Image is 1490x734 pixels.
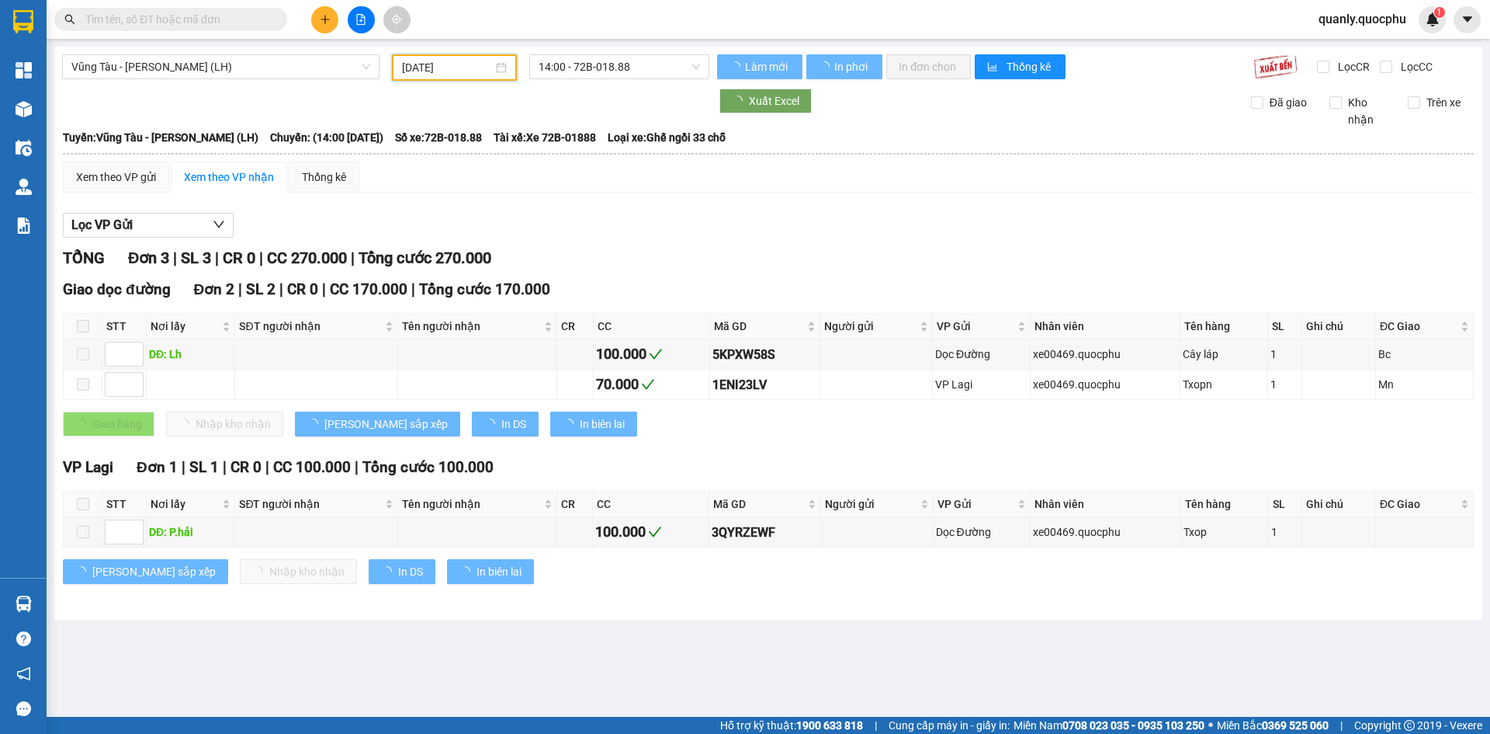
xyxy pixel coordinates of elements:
[137,458,178,476] span: Đơn 1
[194,280,235,298] span: Đơn 2
[889,717,1010,734] span: Cung cấp máy in - giấy in:
[273,458,351,476] span: CC 100.000
[1263,94,1313,111] span: Đã giao
[1262,719,1329,732] strong: 0369 525 060
[1395,58,1435,75] span: Lọc CC
[595,521,706,543] div: 100.000
[267,249,347,267] span: CC 270.000
[302,169,346,186] div: Thống kê
[149,524,232,541] div: DĐ: P.hải
[189,458,219,476] span: SL 1
[351,249,355,267] span: |
[173,249,177,267] span: |
[1302,314,1376,339] th: Ghi chú
[182,458,185,476] span: |
[987,61,1000,74] span: bar-chart
[64,14,75,25] span: search
[594,314,710,339] th: CC
[16,62,32,78] img: dashboard-icon
[16,179,32,195] img: warehouse-icon
[16,101,32,117] img: warehouse-icon
[648,525,662,539] span: check
[717,54,802,79] button: Làm mới
[1268,314,1302,339] th: SL
[259,249,263,267] span: |
[1208,722,1213,729] span: ⚪️
[311,6,338,33] button: plus
[563,419,580,430] span: loading
[75,566,92,577] span: loading
[1270,346,1299,363] div: 1
[1183,346,1265,363] div: Cây láp
[935,346,1027,363] div: Dọc Đường
[712,375,817,395] div: 1ENI23LV
[63,559,228,584] button: [PERSON_NAME] sắp xếp
[16,140,32,156] img: warehouse-icon
[1033,376,1178,393] div: xe00469.quocphu
[239,496,382,513] span: SĐT người nhận
[381,566,398,577] span: loading
[1436,7,1442,18] span: 1
[181,249,211,267] span: SL 3
[649,347,663,361] span: check
[246,280,275,298] span: SL 2
[1270,376,1299,393] div: 1
[398,563,423,580] span: In DS
[395,129,482,146] span: Số xe: 72B-018.88
[16,701,31,716] span: message
[476,563,521,580] span: In biên lai
[550,412,637,437] button: In biên lai
[1380,318,1457,335] span: ĐC Giao
[419,280,550,298] span: Tổng cước 170.000
[223,458,227,476] span: |
[933,370,1031,400] td: VP Lagi
[1183,376,1265,393] div: Txopn
[714,318,804,335] span: Mã GD
[596,343,707,365] div: 100.000
[1380,496,1457,513] span: ĐC Giao
[824,318,917,335] span: Người gửi
[240,559,357,584] button: Nhập kho nhận
[279,280,283,298] span: |
[383,6,411,33] button: aim
[710,339,820,370] td: 5KPXW58S
[1378,346,1471,363] div: Bc
[411,280,415,298] span: |
[348,6,375,33] button: file-add
[459,566,476,577] span: loading
[355,458,359,476] span: |
[265,458,269,476] span: |
[1181,492,1269,517] th: Tên hàng
[402,318,541,335] span: Tên người nhận
[1342,94,1396,128] span: Kho nhận
[320,14,331,25] span: plus
[1420,94,1467,111] span: Trên xe
[230,458,262,476] span: CR 0
[71,215,133,235] span: Lọc VP Gửi
[238,280,242,298] span: |
[732,96,749,106] span: loading
[1332,58,1372,75] span: Lọc CR
[184,169,274,186] div: Xem theo VP nhận
[712,523,817,542] div: 3QYRZEWF
[391,14,402,25] span: aim
[484,419,501,430] span: loading
[729,61,743,72] span: loading
[501,416,526,433] span: In DS
[102,314,147,339] th: STT
[1454,6,1481,33] button: caret-down
[1253,54,1298,79] img: 9k=
[402,59,493,76] input: 11/09/2025
[472,412,539,437] button: In DS
[213,218,225,231] span: down
[1378,376,1471,393] div: Mn
[402,496,541,513] span: Tên người nhận
[1269,492,1303,517] th: SL
[1461,12,1474,26] span: caret-down
[307,419,324,430] span: loading
[1014,717,1204,734] span: Miền Nam
[270,129,383,146] span: Chuyến: (14:00 [DATE])
[935,376,1027,393] div: VP Lagi
[539,55,700,78] span: 14:00 - 72B-018.88
[16,666,31,681] span: notification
